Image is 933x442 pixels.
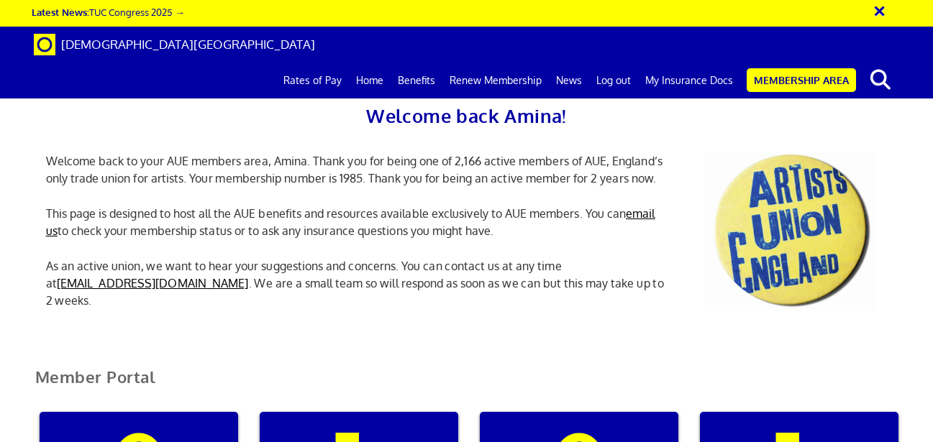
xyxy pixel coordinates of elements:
p: As an active union, we want to hear your suggestions and concerns. You can contact us at any time... [35,257,683,309]
a: Membership Area [747,68,856,92]
span: [DEMOGRAPHIC_DATA][GEOGRAPHIC_DATA] [61,37,315,52]
a: [EMAIL_ADDRESS][DOMAIN_NAME] [57,276,249,290]
button: search [859,65,903,95]
a: Benefits [391,63,442,98]
a: My Insurance Docs [638,63,740,98]
strong: Latest News: [32,6,89,18]
a: Brand [DEMOGRAPHIC_DATA][GEOGRAPHIC_DATA] [23,27,326,63]
a: Home [349,63,391,98]
a: News [549,63,589,98]
a: email us [46,206,655,238]
p: This page is designed to host all the AUE benefits and resources available exclusively to AUE mem... [35,205,683,239]
a: Rates of Pay [276,63,349,98]
h2: Welcome back Amina! [35,101,898,131]
p: Welcome back to your AUE members area, Amina. Thank you for being one of 2,166 active members of ... [35,152,683,187]
a: Renew Membership [442,63,549,98]
h2: Member Portal [24,368,909,403]
a: Latest News:TUC Congress 2025 → [32,6,184,18]
a: Log out [589,63,638,98]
